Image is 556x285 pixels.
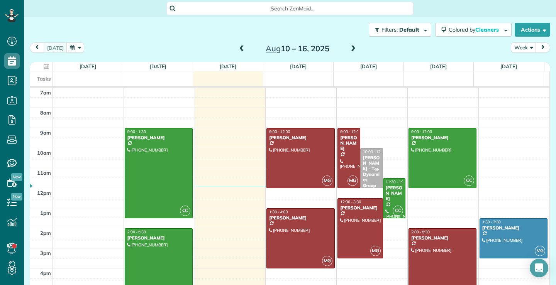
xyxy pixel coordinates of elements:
span: 10am [37,150,51,156]
span: 1:00 - 4:00 [269,209,288,214]
a: [DATE] [430,63,447,69]
span: 12:30 - 3:30 [340,199,361,204]
span: 9:00 - 12:00 [340,129,361,134]
span: Colored by [449,26,502,33]
span: 10:00 - 12:00 [363,149,386,154]
span: 2:00 - 5:30 [127,229,146,234]
div: [PERSON_NAME] [340,135,358,152]
a: [DATE] [80,63,96,69]
a: [DATE] [220,63,236,69]
div: [PERSON_NAME] [127,135,190,140]
div: [PERSON_NAME] [340,205,380,211]
span: 7am [40,89,51,96]
span: VG [535,246,545,256]
span: 9:00 - 12:00 [269,129,290,134]
span: CC [393,206,403,216]
span: 4pm [40,270,51,276]
button: Filters: Default [369,23,431,37]
span: CC [180,206,190,216]
a: [DATE] [360,63,377,69]
button: next [536,42,550,53]
span: 2:00 - 5:30 [411,229,430,234]
span: 2pm [40,230,51,236]
div: [PERSON_NAME] [411,135,474,140]
span: 12pm [37,190,51,196]
span: MG [322,256,332,266]
button: [DATE] [44,42,67,53]
span: MG [370,246,381,256]
span: 9:00 - 1:30 [127,129,146,134]
a: [DATE] [150,63,166,69]
button: prev [30,42,44,53]
div: [PERSON_NAME] [127,235,190,241]
span: 11am [37,170,51,176]
span: 3pm [40,250,51,256]
div: [PERSON_NAME] [385,185,403,202]
div: [PERSON_NAME] - T.g. Dynamics Group Ii, Llc [363,155,381,194]
div: Open Intercom Messenger [530,259,548,277]
span: 11:30 - 1:30 [386,179,407,184]
span: 8am [40,110,51,116]
span: New [11,193,22,201]
span: MG [322,175,332,186]
span: MG [347,175,358,186]
div: [PERSON_NAME] [482,225,546,231]
a: Filters: Default [365,23,431,37]
span: Tasks [37,76,51,82]
span: 9am [40,130,51,136]
h2: 10 – 16, 2025 [249,44,346,53]
span: Filters: [381,26,398,33]
span: 9:00 - 12:00 [411,129,432,134]
button: Week [511,42,536,53]
a: [DATE] [290,63,307,69]
span: 1:30 - 3:30 [482,219,501,224]
div: [PERSON_NAME] [411,235,474,241]
span: Default [399,26,420,33]
a: [DATE] [500,63,517,69]
span: Aug [266,44,281,53]
button: Colored byCleaners [435,23,512,37]
span: Cleaners [475,26,500,33]
span: New [11,173,22,181]
span: 1pm [40,210,51,216]
button: Actions [515,23,550,37]
div: [PERSON_NAME] [269,135,332,140]
div: [PERSON_NAME] [269,215,332,221]
span: CC [464,175,474,186]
